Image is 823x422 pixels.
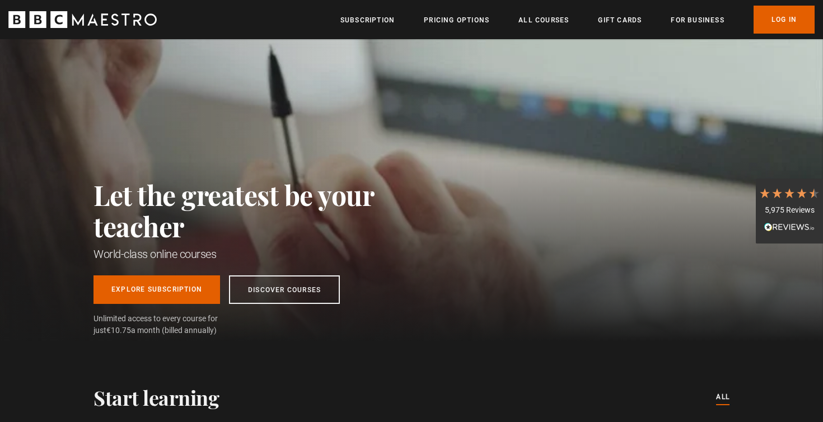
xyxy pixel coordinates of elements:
span: €10.75 [106,326,131,335]
h2: Let the greatest be your teacher [93,179,424,242]
div: 5,975 Reviews [759,205,820,216]
nav: Primary [340,6,815,34]
a: Pricing Options [424,15,489,26]
a: Log In [754,6,815,34]
a: For business [671,15,724,26]
div: Read All Reviews [759,222,820,235]
svg: BBC Maestro [8,11,157,28]
a: All Courses [518,15,569,26]
h1: World-class online courses [93,246,424,262]
a: Discover Courses [229,275,340,304]
div: 4.7 Stars [759,187,820,199]
span: Unlimited access to every course for just a month (billed annually) [93,313,245,336]
a: Gift Cards [598,15,642,26]
a: Subscription [340,15,395,26]
img: REVIEWS.io [764,223,815,231]
a: Explore Subscription [93,275,220,304]
div: 5,975 ReviewsRead All Reviews [756,179,823,243]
